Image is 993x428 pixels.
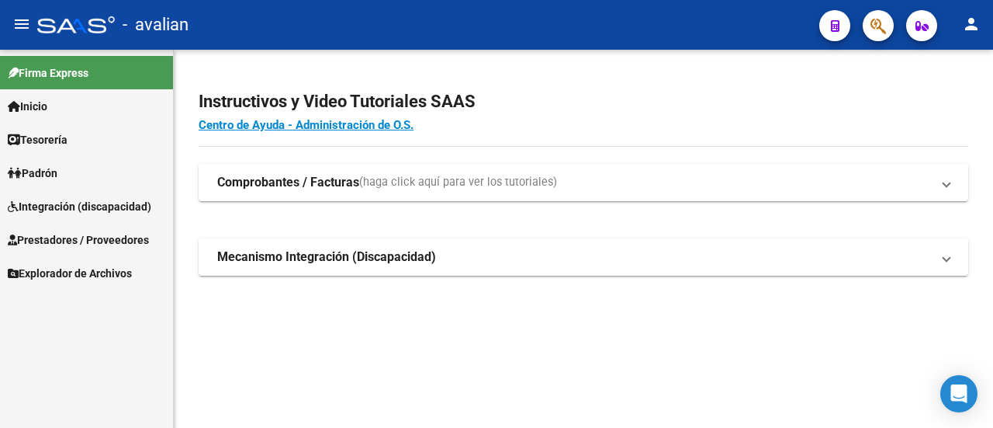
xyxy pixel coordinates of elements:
mat-icon: menu [12,15,31,33]
span: - avalian [123,8,189,42]
span: (haga click aquí para ver los tutoriales) [359,174,557,191]
mat-expansion-panel-header: Comprobantes / Facturas(haga click aquí para ver los tutoriales) [199,164,968,201]
h2: Instructivos y Video Tutoriales SAAS [199,87,968,117]
span: Explorador de Archivos [8,265,132,282]
div: Open Intercom Messenger [940,375,977,412]
span: Integración (discapacidad) [8,198,151,215]
mat-icon: person [962,15,981,33]
strong: Mecanismo Integración (Discapacidad) [217,249,436,266]
span: Inicio [8,98,47,115]
span: Tesorería [8,131,67,148]
strong: Comprobantes / Facturas [217,174,359,191]
span: Firma Express [8,64,88,82]
span: Padrón [8,165,57,182]
span: Prestadores / Proveedores [8,231,149,249]
a: Centro de Ayuda - Administración de O.S. [199,118,413,132]
mat-expansion-panel-header: Mecanismo Integración (Discapacidad) [199,238,968,276]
